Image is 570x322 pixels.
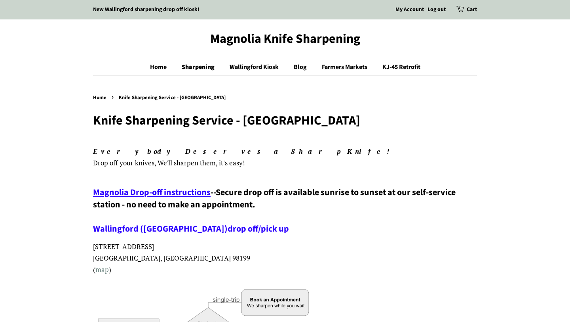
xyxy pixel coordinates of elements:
a: Wallingford Kiosk [224,59,287,75]
a: Home [150,59,175,75]
a: My Account [395,6,424,13]
a: Magnolia Drop-off instructions [93,186,211,199]
a: Wallingford ([GEOGRAPHIC_DATA]) [93,222,228,235]
a: Magnolia Knife Sharpening [93,31,477,46]
span: › [112,92,116,102]
a: drop off/pick up [228,222,289,235]
a: KJ-45 Retrofit [376,59,420,75]
h1: Knife Sharpening Service - [GEOGRAPHIC_DATA] [93,113,477,128]
span: [STREET_ADDRESS] [GEOGRAPHIC_DATA], [GEOGRAPHIC_DATA] 98199 ( ) [93,242,250,274]
a: Log out [427,6,446,13]
span: -- [211,186,216,199]
a: Home [93,94,108,101]
a: Cart [467,5,477,15]
a: Farmers Markets [316,59,375,75]
em: Everybody Deserves a Sharp Knife! [93,147,396,156]
span: Drop off your knives [93,158,154,167]
a: map [95,265,109,274]
a: New Wallingford sharpening drop off kiosk! [93,6,199,13]
a: Blog [288,59,315,75]
a: Sharpening [176,59,222,75]
span: Knife Sharpening Service - [GEOGRAPHIC_DATA] [119,94,228,101]
nav: breadcrumbs [93,94,477,102]
span: Secure drop off is available sunrise to sunset at our self-service station - no need to make an a... [93,186,456,235]
p: , We'll sharpen them, it's easy! [93,146,477,169]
